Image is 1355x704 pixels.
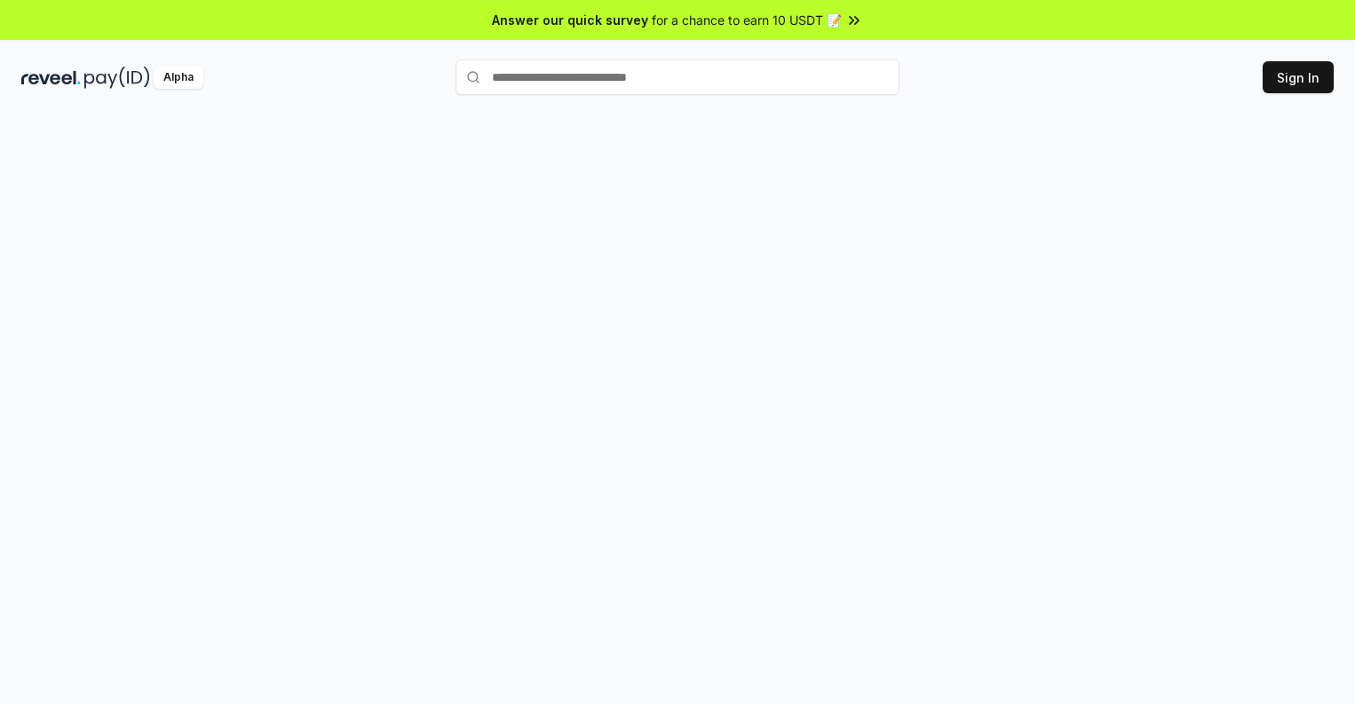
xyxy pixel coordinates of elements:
[21,67,81,89] img: reveel_dark
[84,67,150,89] img: pay_id
[154,67,203,89] div: Alpha
[652,11,842,29] span: for a chance to earn 10 USDT 📝
[1263,61,1334,93] button: Sign In
[492,11,648,29] span: Answer our quick survey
